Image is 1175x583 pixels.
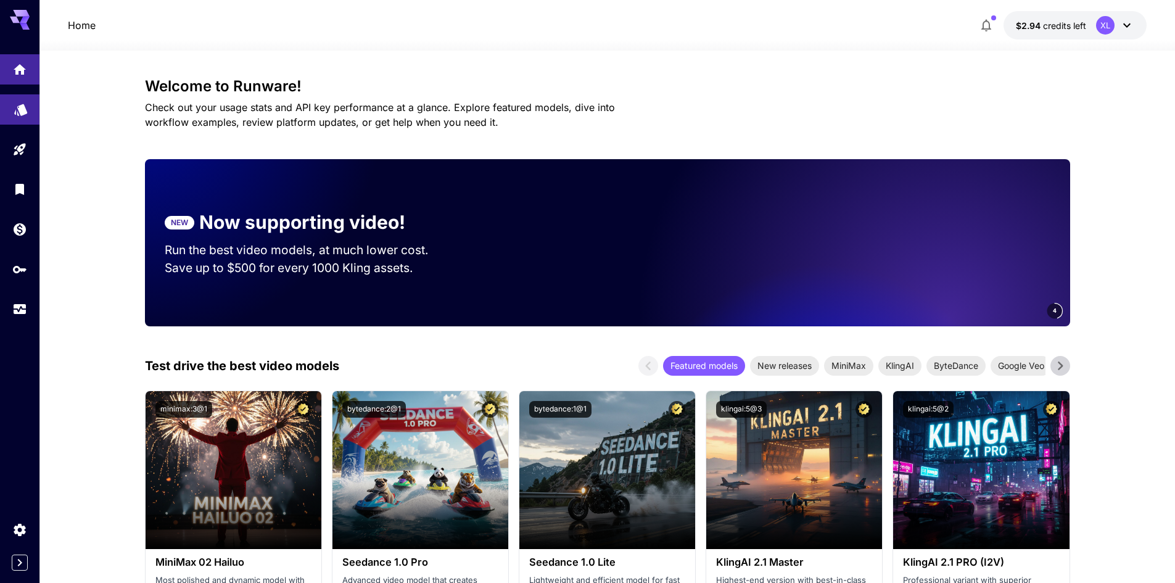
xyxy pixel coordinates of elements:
[519,391,695,549] img: alt
[199,209,405,236] p: Now supporting video!
[146,391,321,549] img: alt
[529,556,685,568] h3: Seedance 1.0 Lite
[529,401,592,418] button: bytedance:1@1
[1016,19,1086,32] div: $2.93777
[482,401,498,418] button: Certified Model – Vetted for best performance and includes a commercial license.
[12,58,27,73] div: Home
[824,356,873,376] div: MiniMax
[1004,11,1147,39] button: $2.93777XL
[12,302,27,317] div: Usage
[68,18,96,33] a: Home
[12,221,27,237] div: Wallet
[706,391,882,549] img: alt
[145,78,1070,95] h3: Welcome to Runware!
[1096,16,1115,35] div: XL
[68,18,96,33] nav: breadcrumb
[1016,20,1043,31] span: $2.94
[903,401,954,418] button: klingai:5@2
[12,262,27,277] div: API Keys
[332,391,508,549] img: alt
[12,555,28,571] button: Expand sidebar
[991,359,1052,372] span: Google Veo
[926,359,986,372] span: ByteDance
[12,522,27,537] div: Settings
[145,357,339,375] p: Test drive the best video models
[669,401,685,418] button: Certified Model – Vetted for best performance and includes a commercial license.
[893,391,1069,549] img: alt
[991,356,1052,376] div: Google Veo
[171,217,188,228] p: NEW
[878,359,921,372] span: KlingAI
[145,101,615,128] span: Check out your usage stats and API key performance at a glance. Explore featured models, dive int...
[663,359,745,372] span: Featured models
[155,556,311,568] h3: MiniMax 02 Hailuo
[342,556,498,568] h3: Seedance 1.0 Pro
[716,556,872,568] h3: KlingAI 2.1 Master
[1043,20,1086,31] span: credits left
[926,356,986,376] div: ByteDance
[824,359,873,372] span: MiniMax
[663,356,745,376] div: Featured models
[750,359,819,372] span: New releases
[1053,306,1057,315] span: 4
[903,556,1059,568] h3: KlingAI 2.1 PRO (I2V)
[14,98,28,114] div: Models
[12,142,27,157] div: Playground
[878,356,921,376] div: KlingAI
[155,401,212,418] button: minimax:3@1
[165,241,452,259] p: Run the best video models, at much lower cost.
[855,401,872,418] button: Certified Model – Vetted for best performance and includes a commercial license.
[716,401,767,418] button: klingai:5@3
[165,259,452,277] p: Save up to $500 for every 1000 Kling assets.
[750,356,819,376] div: New releases
[1043,401,1060,418] button: Certified Model – Vetted for best performance and includes a commercial license.
[295,401,311,418] button: Certified Model – Vetted for best performance and includes a commercial license.
[12,181,27,197] div: Library
[342,401,406,418] button: bytedance:2@1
